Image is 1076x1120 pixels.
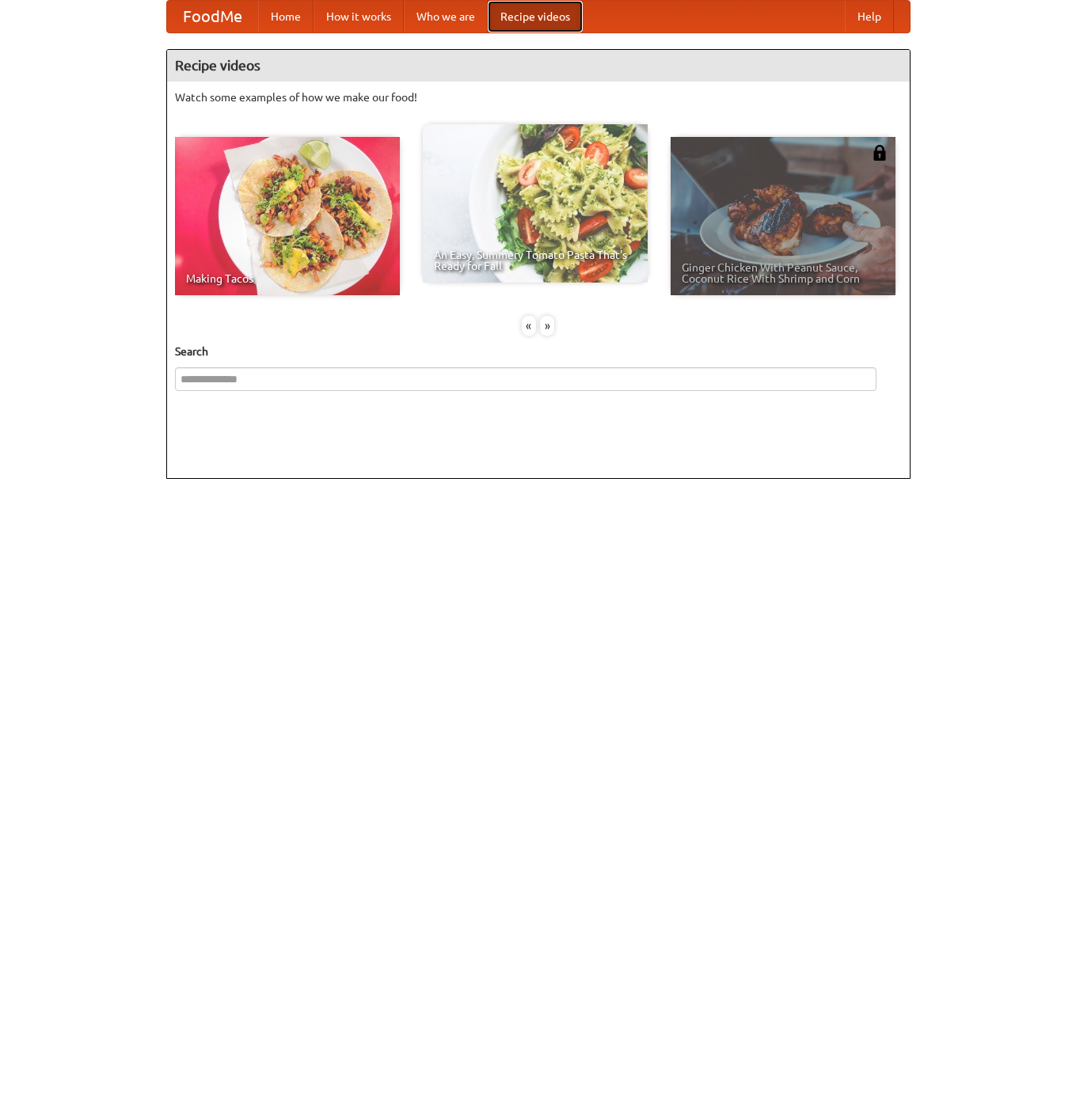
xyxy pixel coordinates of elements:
h5: Search [175,344,902,359]
h4: Recipe videos [167,50,910,82]
span: Making Tacos [186,273,389,284]
a: Recipe videos [488,1,583,32]
a: Help [845,1,894,32]
a: Making Tacos [175,137,400,295]
a: Who we are [404,1,488,32]
div: » [540,316,554,336]
a: How it works [314,1,404,32]
span: An Easy, Summery Tomato Pasta That's Ready for Fall [434,249,637,271]
a: An Easy, Summery Tomato Pasta That's Ready for Fall [423,124,648,283]
div: « [522,316,536,336]
a: FoodMe [167,1,258,32]
img: 483408.png [872,145,888,161]
p: Watch some examples of how we make our food! [175,89,902,105]
a: Home [258,1,314,32]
